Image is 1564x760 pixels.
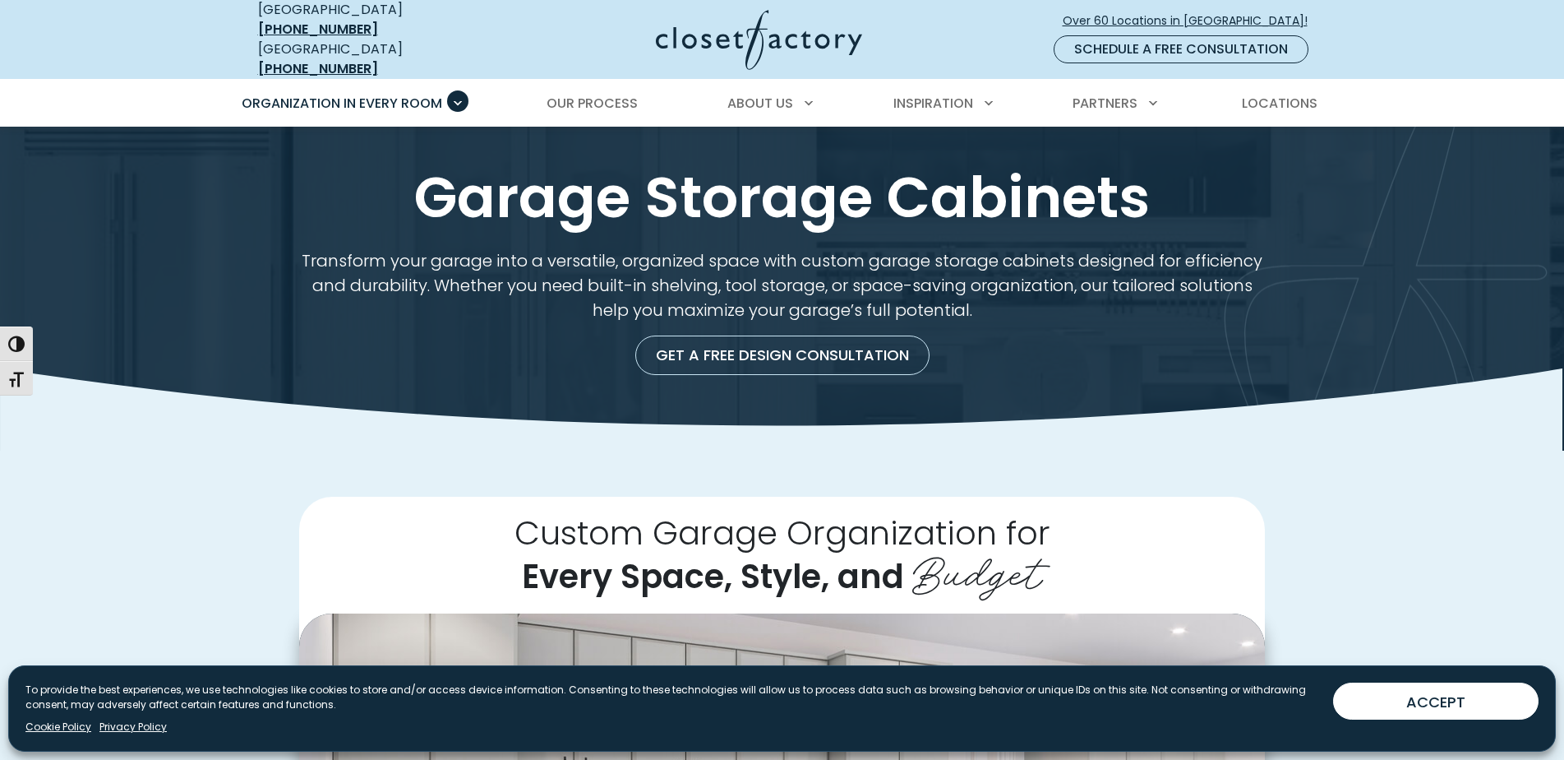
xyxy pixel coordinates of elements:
nav: Primary Menu [230,81,1335,127]
button: ACCEPT [1333,683,1539,720]
p: Transform your garage into a versatile, organized space with custom garage storage cabinets desig... [299,248,1265,322]
img: Closet Factory Logo [656,10,862,70]
a: Get a Free Design Consultation [635,336,930,375]
span: About Us [727,94,793,113]
span: Over 60 Locations in [GEOGRAPHIC_DATA]! [1063,12,1321,30]
a: [PHONE_NUMBER] [258,20,378,39]
h1: Garage Storage Cabinets [255,166,1310,229]
span: Custom Garage Organization for [514,510,1050,556]
a: [PHONE_NUMBER] [258,59,378,78]
a: Privacy Policy [99,720,167,735]
span: Locations [1242,94,1317,113]
div: [GEOGRAPHIC_DATA] [258,39,496,79]
a: Over 60 Locations in [GEOGRAPHIC_DATA]! [1062,7,1322,35]
a: Cookie Policy [25,720,91,735]
span: Budget [912,536,1042,602]
span: Inspiration [893,94,973,113]
p: To provide the best experiences, we use technologies like cookies to store and/or access device i... [25,683,1320,712]
span: Partners [1073,94,1137,113]
span: Our Process [547,94,638,113]
span: Every Space, Style, and [522,554,904,600]
span: Organization in Every Room [242,94,442,113]
a: Schedule a Free Consultation [1054,35,1308,63]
